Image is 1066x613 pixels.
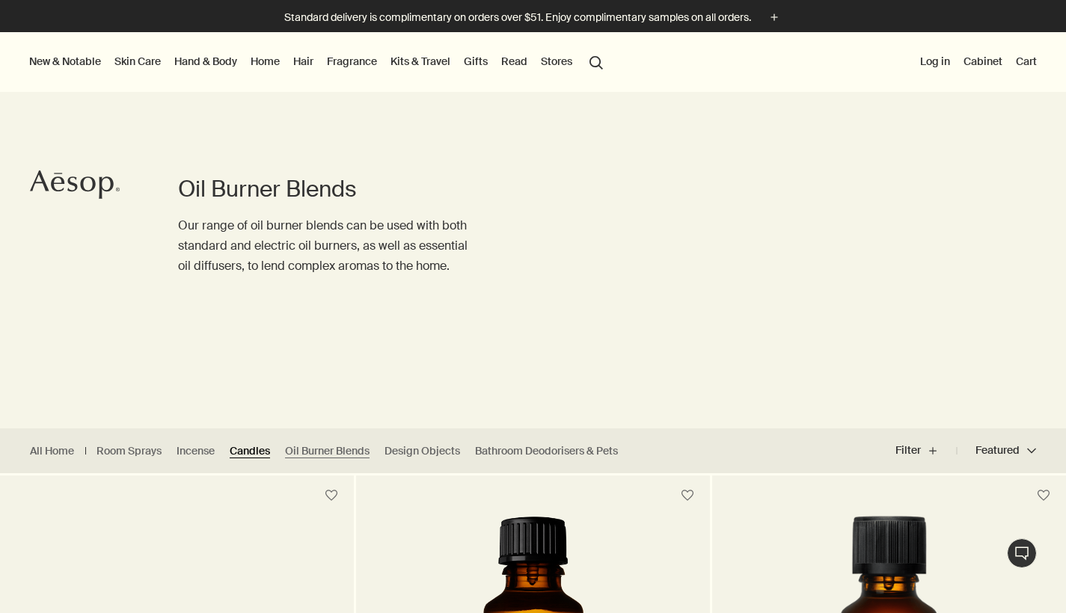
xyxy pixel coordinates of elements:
button: Save to cabinet [674,482,701,509]
a: Incense [177,444,215,458]
a: Read [498,52,530,71]
h1: Oil Burner Blends [178,174,474,204]
button: Save to cabinet [318,482,345,509]
button: Cart [1013,52,1040,71]
button: Log in [917,52,953,71]
a: Room Sprays [97,444,162,458]
p: Our range of oil burner blends can be used with both standard and electric oil burners, as well a... [178,215,474,277]
a: Kits & Travel [388,52,453,71]
a: Design Objects [385,444,460,458]
a: Gifts [461,52,491,71]
button: Filter [895,433,957,469]
a: Bathroom Deodorisers & Pets [475,444,618,458]
a: All Home [30,444,74,458]
a: Candles [230,444,270,458]
button: Save to cabinet [1030,482,1057,509]
a: Hand & Body [171,52,240,71]
p: Standard delivery is complimentary on orders over $51. Enjoy complimentary samples on all orders. [284,10,751,25]
a: Cabinet [961,52,1005,71]
button: New & Notable [26,52,104,71]
button: Live Assistance [1007,538,1037,568]
a: Oil Burner Blends [285,444,370,458]
svg: Aesop [30,170,120,200]
a: Fragrance [324,52,380,71]
a: Home [248,52,283,71]
a: Hair [290,52,316,71]
nav: supplementary [917,32,1040,92]
nav: primary [26,32,610,92]
button: Featured [957,433,1036,469]
button: Standard delivery is complimentary on orders over $51. Enjoy complimentary samples on all orders. [284,9,782,26]
button: Open search [583,47,610,76]
button: Stores [538,52,575,71]
a: Aesop [26,166,123,207]
a: Skin Care [111,52,164,71]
